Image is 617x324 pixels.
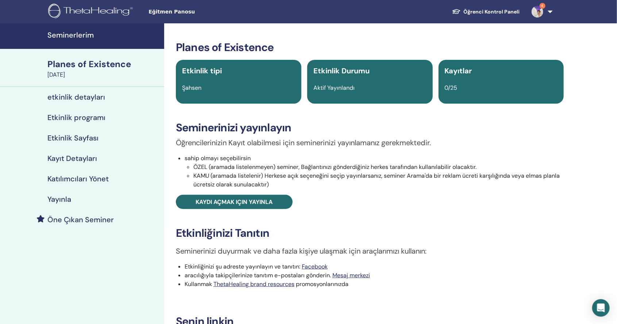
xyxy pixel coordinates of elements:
span: Eğitmen Panosu [149,8,258,16]
a: Planes of Existence[DATE] [43,58,164,79]
div: Open Intercom Messenger [592,299,610,317]
span: Şahsen [182,84,201,92]
span: Aktif Yayınlandı [313,84,355,92]
a: Öğrenci Kontrol Paneli [446,5,526,19]
span: 0/25 [445,84,458,92]
a: Mesaj merkezi [332,271,370,279]
img: graduation-cap-white.svg [452,8,461,15]
p: Öğrencilerinizin Kayıt olabilmesi için seminerinizi yayınlamanız gerekmektedir. [176,137,564,148]
a: Kaydı açmak için yayınla [176,195,293,209]
h4: Etkinlik Sayfası [47,134,99,142]
div: Planes of Existence [47,58,160,70]
a: ThetaHealing brand resources [213,280,294,288]
li: aracılığıyla takipçilerinize tanıtım e-postaları gönderin. [185,271,564,280]
span: Kaydı açmak için yayınla [196,198,273,206]
h4: Seminerlerim [47,31,160,39]
h3: Seminerinizi yayınlayın [176,121,564,134]
span: Etkinlik tipi [182,66,222,76]
h4: etkinlik detayları [47,93,105,101]
h4: Etkinlik programı [47,113,105,122]
img: default.jpg [532,6,543,18]
span: Kayıtlar [445,66,472,76]
li: Kullanmak promosyonlarınızda [185,280,564,289]
h4: Yayınla [47,195,71,204]
h4: Kayıt Detayları [47,154,97,163]
span: 4 [540,3,545,9]
img: logo.png [48,4,135,20]
p: Seminerinizi duyurmak ve daha fazla kişiye ulaşmak için araçlarımızı kullanın: [176,246,564,256]
li: KAMU (aramada listelenir) Herkese açık seçeneğini seçip yayınlarsanız, seminer Arama'da bir rekla... [193,171,564,189]
div: [DATE] [47,70,160,79]
h3: Etkinliğinizi Tanıtın [176,227,564,240]
span: Etkinlik Durumu [313,66,370,76]
h4: Katılımcıları Yönet [47,174,109,183]
h3: Planes of Existence [176,41,564,54]
h4: Öne Çıkan Seminer [47,215,114,224]
a: Facebook [302,263,328,270]
li: ÖZEL (aramada listelenmeyen) seminer, Bağlantınızı gönderdiğiniz herkes tarafından kullanılabilir... [193,163,564,171]
li: sahip olmayı seçebilirsin [185,154,564,189]
li: Etkinliğinizi şu adreste yayınlayın ve tanıtın: [185,262,564,271]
